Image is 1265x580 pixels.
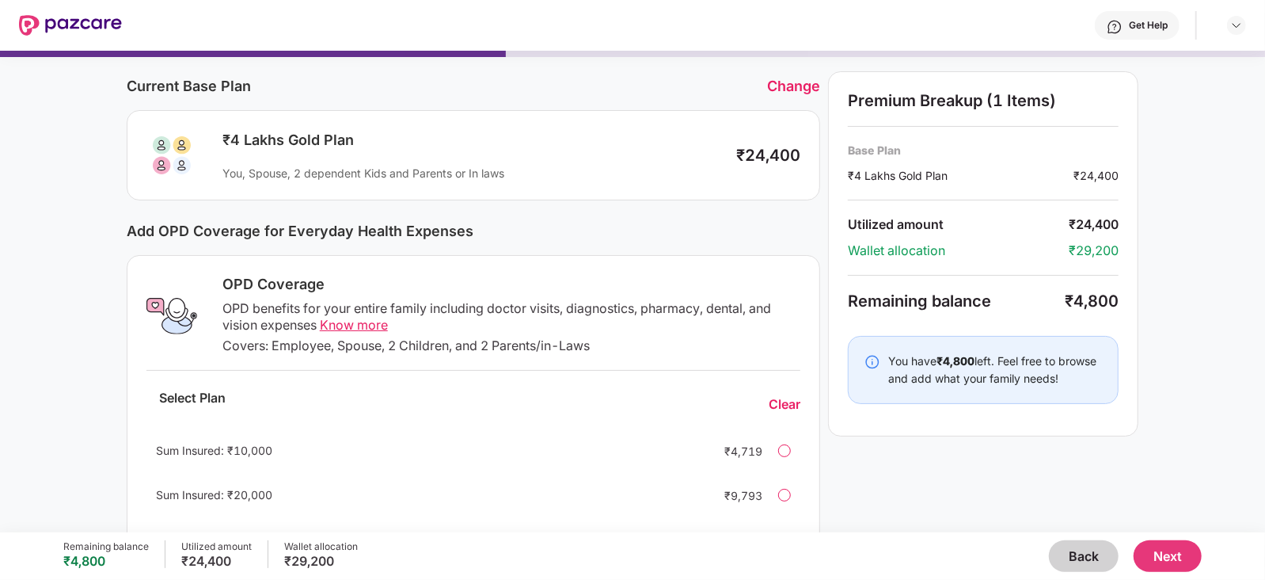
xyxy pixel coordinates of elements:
[222,300,800,334] div: OPD benefits for your entire family including doctor visits, diagnostics, pharmacy, dental, and v...
[1069,216,1119,233] div: ₹24,400
[284,540,358,553] div: Wallet allocation
[181,540,252,553] div: Utilized amount
[699,532,762,548] div: ₹13,569
[222,166,720,181] div: You, Spouse, 2 dependent Kids and Parents or In laws
[848,242,1069,259] div: Wallet allocation
[736,146,800,165] div: ₹24,400
[127,78,767,94] div: Current Base Plan
[699,443,762,460] div: ₹4,719
[320,317,388,333] span: Know more
[848,143,1119,158] div: Base Plan
[222,275,800,294] div: OPD Coverage
[767,78,820,94] div: Change
[146,390,238,419] div: Select Plan
[127,223,820,239] div: Add OPD Coverage for Everyday Health Expenses
[1069,242,1119,259] div: ₹29,200
[19,15,122,36] img: New Pazcare Logo
[848,91,1119,110] div: Premium Breakup (1 Items)
[1049,540,1119,572] button: Back
[1230,19,1243,32] img: svg+xml;base64,PHN2ZyBpZD0iRHJvcGRvd24tMzJ4MzIiIHhtbG5zPSJodHRwOi8vd3d3LnczLm9yZy8yMDAwL3N2ZyIgd2...
[146,291,197,342] img: OPD Coverage
[222,338,800,354] div: Covers: Employee, Spouse, 2 Children, and 2 Parents/in-Laws
[63,540,149,553] div: Remaining balance
[848,216,1069,233] div: Utilized amount
[284,553,358,569] div: ₹29,200
[864,354,880,370] img: svg+xml;base64,PHN2ZyBpZD0iSW5mby0yMHgyMCIgeG1sbnM9Imh0dHA6Ly93d3cudzMub3JnLzIwMDAvc3ZnIiB3aWR0aD...
[181,553,252,569] div: ₹24,400
[1134,540,1202,572] button: Next
[848,167,1073,184] div: ₹4 Lakhs Gold Plan
[699,487,762,504] div: ₹9,793
[769,396,800,413] div: Clear
[63,553,149,569] div: ₹4,800
[1129,19,1168,32] div: Get Help
[848,292,1065,311] div: Remaining balance
[156,444,272,457] span: Sum Insured: ₹10,000
[156,488,272,502] span: Sum Insured: ₹20,000
[936,354,974,368] b: ₹4,800
[146,130,197,181] img: svg+xml;base64,PHN2ZyB3aWR0aD0iODAiIGhlaWdodD0iODAiIHZpZXdCb3g9IjAgMCA4MCA4MCIgZmlsbD0ibm9uZSIgeG...
[1065,292,1119,311] div: ₹4,800
[1073,167,1119,184] div: ₹24,400
[1107,19,1123,35] img: svg+xml;base64,PHN2ZyBpZD0iSGVscC0zMngzMiIgeG1sbnM9Imh0dHA6Ly93d3cudzMub3JnLzIwMDAvc3ZnIiB3aWR0aD...
[222,131,720,150] div: ₹4 Lakhs Gold Plan
[888,353,1102,387] div: You have left. Feel free to browse and add what your family needs!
